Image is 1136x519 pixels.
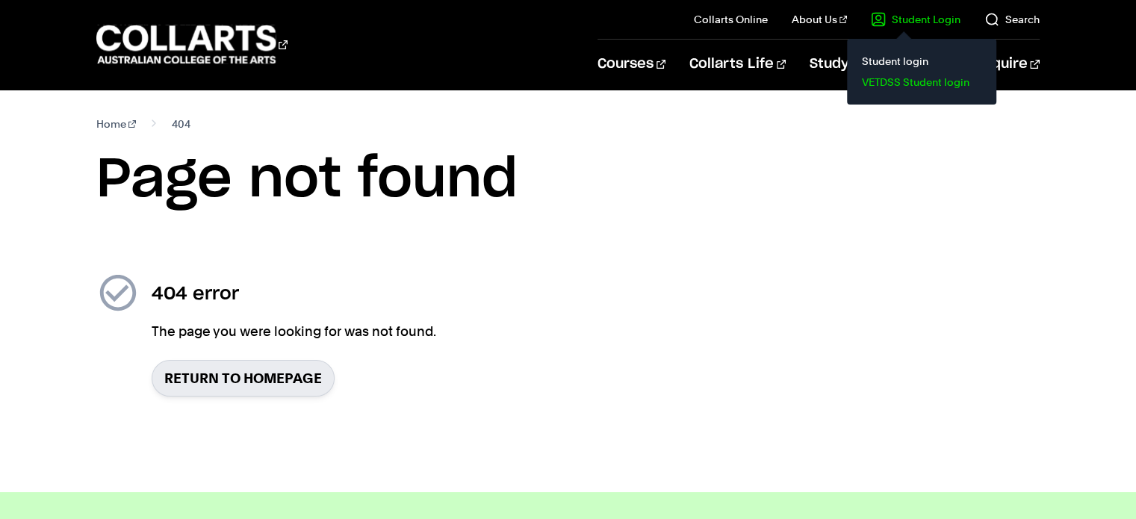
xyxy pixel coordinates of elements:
[598,40,665,89] a: Courses
[859,72,984,93] a: VETDSS Student login
[871,12,960,27] a: Student Login
[984,12,1040,27] a: Search
[96,146,1039,214] h1: Page not found
[694,12,768,27] a: Collarts Online
[975,40,1040,89] a: Enquire
[152,360,335,397] a: Return to homepage
[152,282,436,306] h2: 404 error
[689,40,786,89] a: Collarts Life
[96,114,136,134] a: Home
[152,321,436,342] p: The page you were looking for was not found.
[810,40,950,89] a: Study Information
[859,51,984,72] a: Student login
[792,12,847,27] a: About Us
[172,114,190,134] span: 404
[96,23,288,66] div: Go to homepage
